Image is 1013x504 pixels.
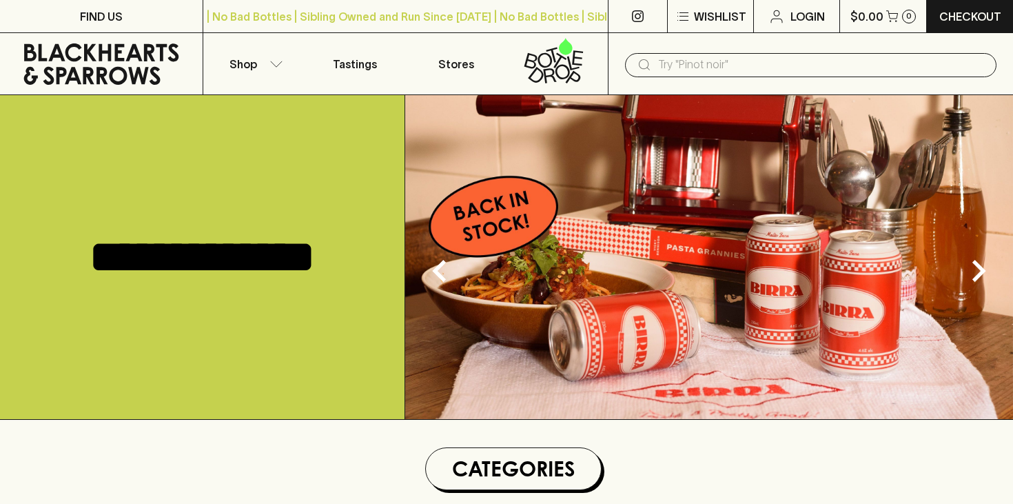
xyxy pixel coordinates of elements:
[203,33,305,94] button: Shop
[951,243,1006,299] button: Next
[80,8,123,25] p: FIND US
[333,56,377,72] p: Tastings
[305,33,406,94] a: Tastings
[939,8,1001,25] p: Checkout
[431,454,595,484] h1: Categories
[438,56,474,72] p: Stores
[790,8,825,25] p: Login
[406,33,507,94] a: Stores
[229,56,257,72] p: Shop
[412,243,467,299] button: Previous
[658,54,985,76] input: Try "Pinot noir"
[906,12,912,20] p: 0
[405,95,1013,419] img: optimise
[850,8,883,25] p: $0.00
[694,8,746,25] p: Wishlist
